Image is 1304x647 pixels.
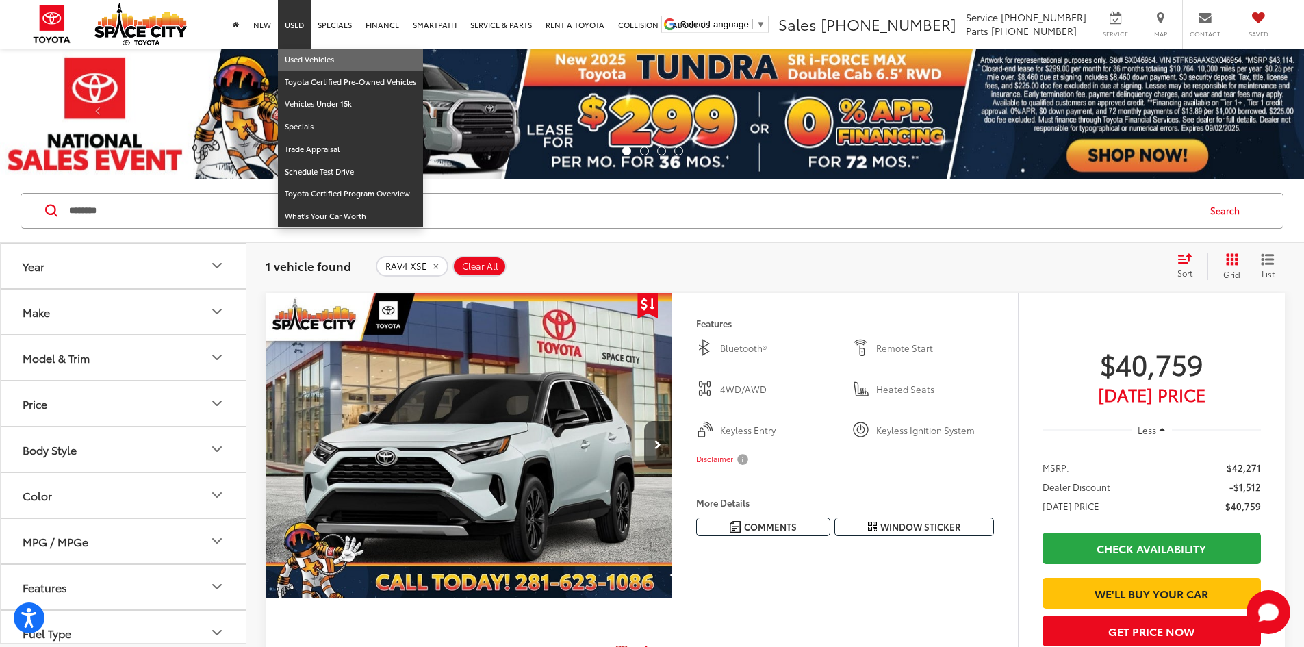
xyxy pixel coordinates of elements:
button: Search [1197,194,1260,228]
span: [PHONE_NUMBER] [991,24,1077,38]
div: Body Style [209,441,225,457]
span: Service [1100,29,1131,38]
button: Toggle Chat Window [1247,590,1290,634]
span: Clear All [462,261,498,272]
div: Model & Trim [23,351,90,364]
button: PricePrice [1,381,247,426]
a: Used Vehicles [278,49,423,71]
a: What's Your Car Worth [278,205,423,227]
button: Comments [696,518,830,536]
button: Clear All [452,256,507,277]
h4: More Details [696,498,994,507]
span: Remote Start [876,342,994,355]
span: $40,759 [1225,499,1261,513]
span: 4WD/AWD [720,383,838,396]
span: $40,759 [1043,346,1261,381]
span: Sort [1177,267,1192,279]
div: Make [209,303,225,320]
span: Map [1145,29,1175,38]
span: Bluetooth® [720,342,838,355]
span: Select Language [680,19,749,29]
a: Schedule Test Drive [278,161,423,183]
button: Body StyleBody Style [1,427,247,472]
div: Features [23,581,67,594]
button: FeaturesFeatures [1,565,247,609]
span: 1 vehicle found [266,257,351,274]
div: Model & Trim [209,349,225,366]
button: List View [1251,253,1285,280]
span: Heated Seats [876,383,994,396]
i: Window Sticker [868,521,877,532]
span: ▼ [756,19,765,29]
a: Select Language​ [680,19,765,29]
span: Get Price Drop Alert [637,293,658,319]
div: Fuel Type [23,626,71,639]
span: Less [1138,424,1156,436]
span: Grid [1223,268,1240,280]
span: Window Sticker [880,520,960,533]
a: Specials [278,116,423,138]
span: Sales [778,13,817,35]
a: We'll Buy Your Car [1043,578,1261,609]
span: [DATE] Price [1043,388,1261,401]
span: Keyless Ignition System [876,424,994,437]
a: Check Availability [1043,533,1261,563]
span: Parts [966,24,988,38]
button: MakeMake [1,290,247,334]
span: $42,271 [1227,461,1261,474]
img: 2025 Toyota RAV4 Hybrid XSE [265,293,673,599]
span: -$1,512 [1229,480,1261,494]
a: Trade Appraisal [278,138,423,161]
span: [PHONE_NUMBER] [1001,10,1086,24]
span: Saved [1243,29,1273,38]
img: Space City Toyota [94,3,187,45]
a: Toyota Certified Program Overview [278,183,423,205]
svg: Start Chat [1247,590,1290,634]
span: MSRP: [1043,461,1069,474]
button: Grid View [1207,253,1251,280]
span: Comments [744,520,797,533]
button: Disclaimer [696,445,751,474]
div: Color [209,487,225,503]
a: 2025 Toyota RAV4 Hybrid XSE2025 Toyota RAV4 Hybrid XSE2025 Toyota RAV4 Hybrid XSE2025 Toyota RAV4... [265,293,673,598]
div: Price [209,395,225,411]
span: List [1261,268,1275,279]
a: Toyota Certified Pre-Owned Vehicles [278,71,423,94]
span: Service [966,10,998,24]
button: Get Price Now [1043,616,1261,646]
div: Fuel Type [209,624,225,641]
div: MPG / MPGe [23,535,88,548]
button: remove RAV4%20XSE [376,256,448,277]
button: Less [1132,418,1173,443]
button: Window Sticker [834,518,994,536]
div: Color [23,489,52,502]
button: Model & TrimModel & Trim [1,335,247,380]
button: ColorColor [1,473,247,518]
div: Year [23,259,44,272]
div: Year [209,257,225,274]
div: 2025 Toyota RAV4 Hybrid XSE 0 [265,293,673,598]
span: [DATE] PRICE [1043,499,1099,513]
div: Body Style [23,443,77,456]
h4: Features [696,318,994,328]
div: Features [209,579,225,595]
div: Make [23,305,50,318]
input: Search by Make, Model, or Keyword [68,194,1197,227]
span: ​ [752,19,753,29]
div: Price [23,397,47,410]
button: YearYear [1,244,247,288]
button: Next image [644,421,672,469]
span: Contact [1190,29,1220,38]
span: Keyless Entry [720,424,838,437]
span: RAV4 XSE [385,261,427,272]
button: Select sort value [1171,253,1207,280]
span: [PHONE_NUMBER] [821,13,956,35]
span: Dealer Discount [1043,480,1110,494]
div: MPG / MPGe [209,533,225,549]
span: Disclaimer [696,454,733,465]
a: Vehicles Under 15k [278,93,423,116]
button: MPG / MPGeMPG / MPGe [1,519,247,563]
img: Comments [730,521,741,533]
